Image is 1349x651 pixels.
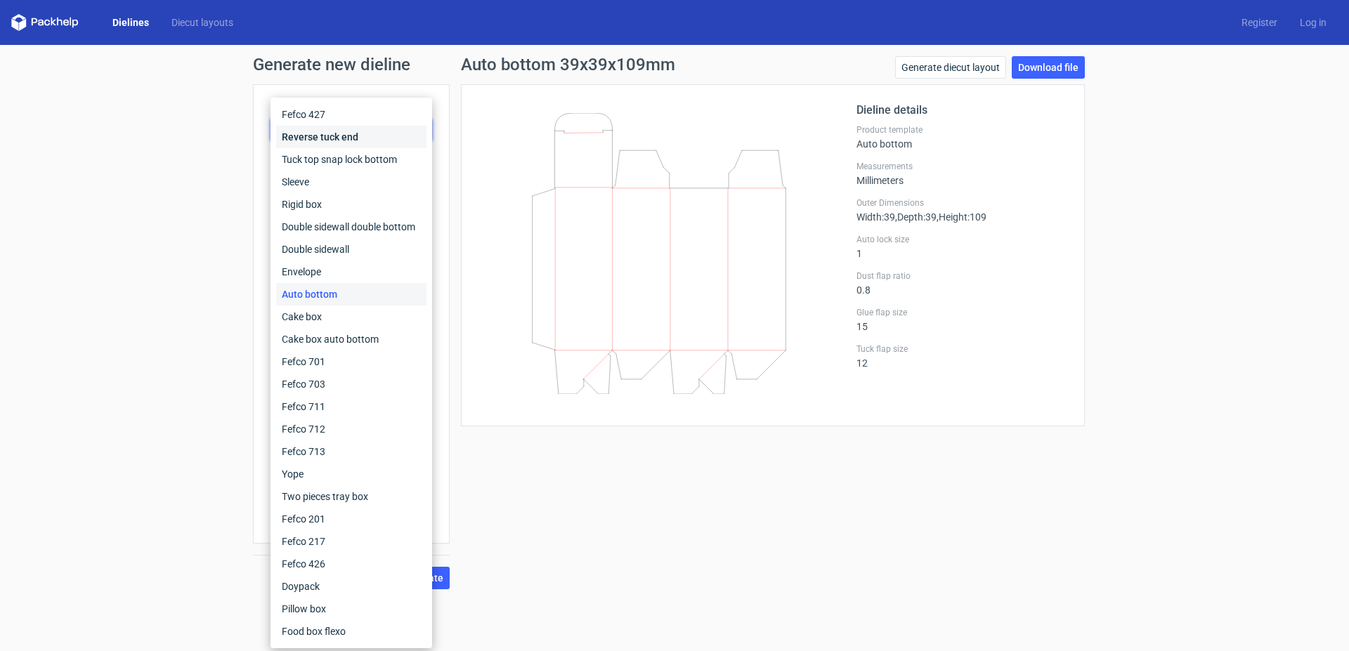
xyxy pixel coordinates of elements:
[276,620,426,643] div: Food box flexo
[856,197,1067,209] label: Outer Dimensions
[101,15,160,29] a: Dielines
[856,234,1067,245] label: Auto lock size
[856,124,1067,136] label: Product template
[895,211,937,223] span: , Depth : 39
[276,553,426,575] div: Fefco 426
[276,418,426,440] div: Fefco 712
[276,395,426,418] div: Fefco 711
[276,216,426,238] div: Double sidewall double bottom
[276,283,426,305] div: Auto bottom
[856,307,1067,332] div: 15
[276,103,426,126] div: Fefco 427
[276,238,426,261] div: Double sidewall
[856,102,1067,119] h2: Dieline details
[276,575,426,598] div: Doypack
[276,485,426,508] div: Two pieces tray box
[856,161,1067,186] div: Millimeters
[856,124,1067,150] div: Auto bottom
[856,211,895,223] span: Width : 39
[856,270,1067,282] label: Dust flap ratio
[895,56,1006,79] a: Generate diecut layout
[856,343,1067,355] label: Tuck flap size
[276,373,426,395] div: Fefco 703
[1289,15,1338,29] a: Log in
[856,307,1067,318] label: Glue flap size
[1230,15,1289,29] a: Register
[276,148,426,171] div: Tuck top snap lock bottom
[276,440,426,463] div: Fefco 713
[856,234,1067,259] div: 1
[856,161,1067,172] label: Measurements
[276,508,426,530] div: Fefco 201
[276,171,426,193] div: Sleeve
[276,530,426,553] div: Fefco 217
[1012,56,1085,79] a: Download file
[276,193,426,216] div: Rigid box
[276,350,426,373] div: Fefco 701
[276,261,426,283] div: Envelope
[276,598,426,620] div: Pillow box
[276,328,426,350] div: Cake box auto bottom
[276,305,426,328] div: Cake box
[253,56,1096,73] h1: Generate new dieline
[856,343,1067,369] div: 12
[160,15,245,29] a: Diecut layouts
[276,463,426,485] div: Yope
[856,270,1067,296] div: 0.8
[276,126,426,148] div: Reverse tuck end
[937,211,986,223] span: , Height : 109
[461,56,675,73] h1: Auto bottom 39x39x109mm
